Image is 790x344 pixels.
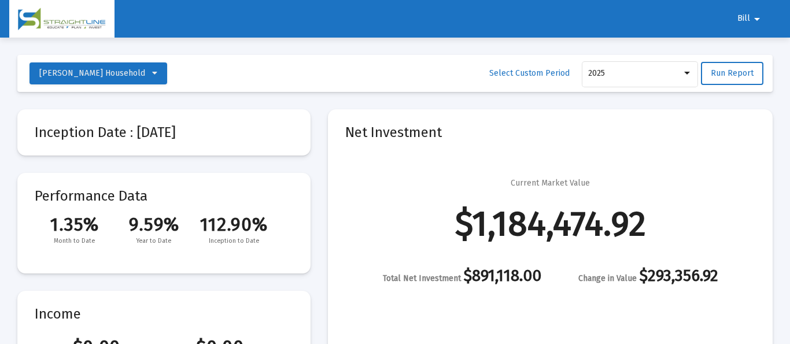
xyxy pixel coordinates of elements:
span: Select Custom Period [489,68,570,78]
span: 112.90% [194,213,274,235]
mat-card-title: Performance Data [35,190,293,247]
span: Change in Value [578,273,637,283]
span: Total Net Investment [383,273,461,283]
mat-card-title: Inception Date : [DATE] [35,127,293,138]
div: $1,184,474.92 [455,218,646,230]
span: Bill [737,14,750,24]
span: [PERSON_NAME] Household [39,68,145,78]
button: [PERSON_NAME] Household [29,62,167,84]
div: Current Market Value [511,177,590,189]
div: $891,118.00 [383,270,541,284]
mat-card-title: Income [35,308,293,320]
span: Inception to Date [194,235,274,247]
mat-card-title: Net Investment [345,127,755,138]
span: 9.59% [115,213,194,235]
span: 1.35% [35,213,115,235]
span: 2025 [588,68,605,78]
span: Year to Date [115,235,194,247]
div: $293,356.92 [578,270,718,284]
span: Month to Date [35,235,115,247]
button: Bill [723,7,778,30]
button: Run Report [701,62,763,85]
img: Dashboard [18,8,106,31]
span: Run Report [711,68,754,78]
mat-icon: arrow_drop_down [750,8,764,31]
